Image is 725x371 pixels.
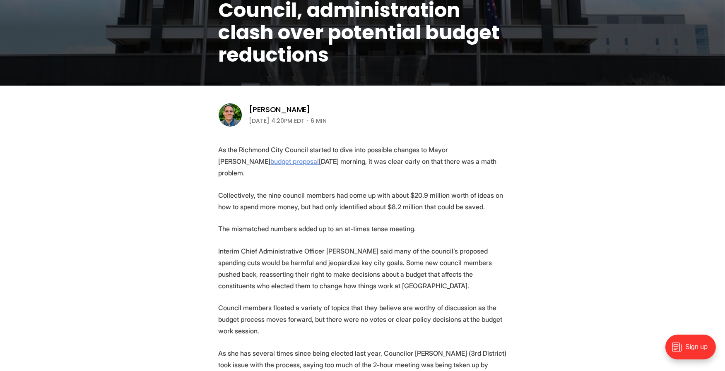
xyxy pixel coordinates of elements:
p: Council members floated a variety of topics that they believe are worthy of discussion as the bud... [219,302,507,337]
p: Collectively, the nine council members had come up with about $20.9 million worth of ideas on how... [219,189,507,213]
a: budget proposal [271,157,319,165]
p: The mismatched numbers added up to an at-times tense meeting. [219,223,507,235]
p: As the Richmond City Council started to dive into possible changes to Mayor [PERSON_NAME] [DATE] ... [219,144,507,179]
a: [PERSON_NAME] [249,105,311,115]
img: Graham Moomaw [219,103,242,127]
iframe: portal-trigger [658,330,725,371]
time: [DATE] 4:20PM EDT [249,116,305,126]
span: 6 min [311,116,327,126]
p: Interim Chief Administrative Officer [PERSON_NAME] said many of the council’s proposed spending c... [219,245,507,292]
